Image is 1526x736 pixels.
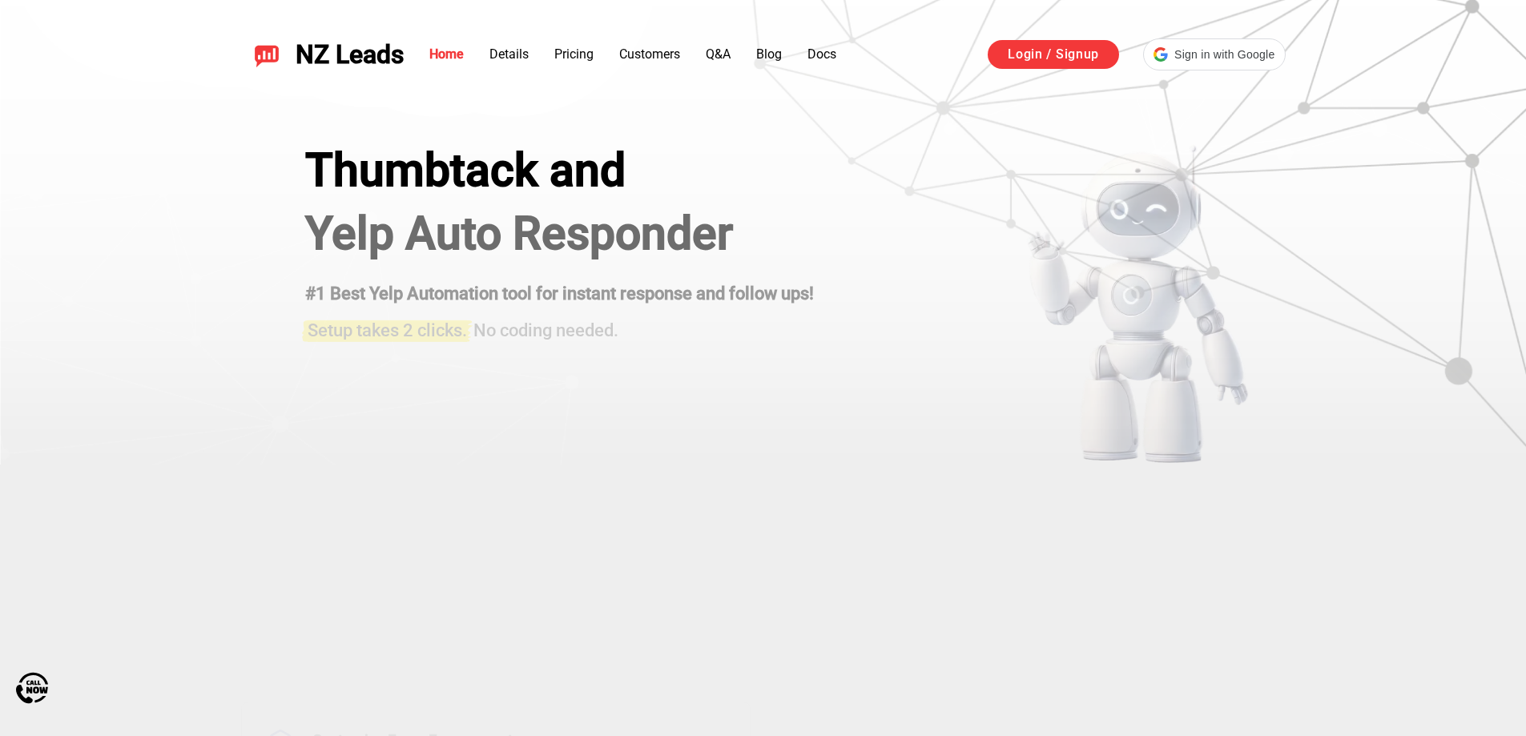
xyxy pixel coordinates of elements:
img: yelp bot [1026,144,1250,465]
span: Sign in with Google [1174,46,1274,63]
img: Call Now [16,672,48,704]
a: Q&A [706,46,731,62]
span: NZ Leads [296,40,404,70]
a: Docs [807,46,836,62]
a: Login / Signup [988,40,1119,69]
a: Details [489,46,529,62]
span: Setup takes 2 clicks. [308,320,467,340]
div: Sign in with Google [1143,38,1285,70]
strong: #1 Best Yelp Automation tool for instant response and follow ups! [305,284,814,304]
img: NZ Leads logo [254,42,280,67]
h3: No coding needed. [305,311,814,343]
a: Customers [619,46,680,62]
h1: Yelp Auto Responder [305,207,814,260]
div: Thumbtack and [305,144,814,197]
a: Blog [756,46,782,62]
a: Home [429,46,464,62]
a: Pricing [554,46,594,62]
